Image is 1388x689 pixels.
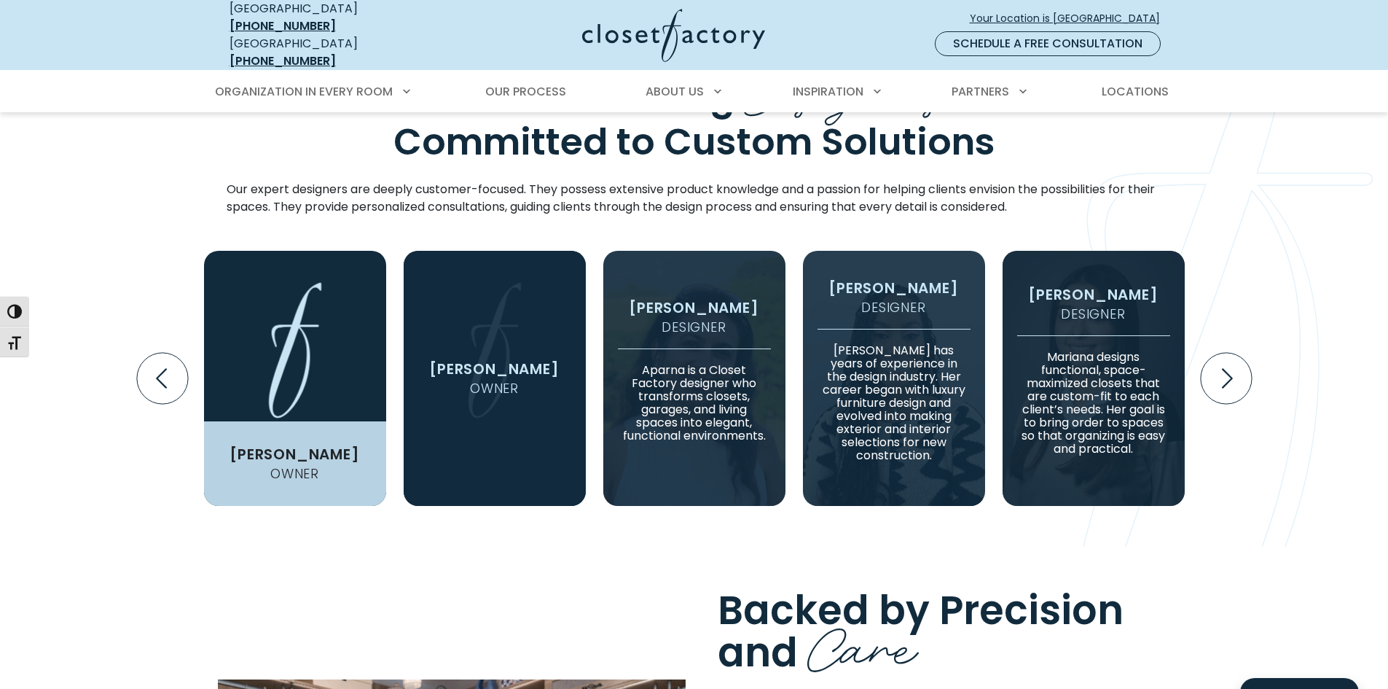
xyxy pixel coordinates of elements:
[952,83,1009,100] span: Partners
[230,35,441,70] div: [GEOGRAPHIC_DATA]
[230,17,336,34] a: [PHONE_NUMBER]
[393,116,995,168] span: Committed to Custom Solutions
[618,349,771,443] p: Aparna is a Closet Factory designer who transforms closets, garages, and living spaces into elega...
[656,321,732,334] h4: Designer
[855,301,931,314] h4: Designer
[264,467,325,480] h4: Owner
[823,281,964,295] h3: [PERSON_NAME]
[215,83,393,100] span: Organization in Every Room
[230,52,336,69] a: [PHONE_NUMBER]
[1022,287,1164,302] h3: [PERSON_NAME]
[224,447,365,462] h3: [PERSON_NAME]
[464,382,525,395] h4: Owner
[817,329,971,462] p: [PERSON_NAME] has years of experience in the design industry. Her career began with luxury furnit...
[807,603,919,684] span: Care
[970,11,1172,26] span: Your Location is [GEOGRAPHIC_DATA]
[1055,308,1131,321] h4: Designer
[793,83,863,100] span: Inspiration
[1017,335,1170,456] p: Mariana designs functional, space-maximized closets that are custom-fit to each client’s needs. H...
[582,9,765,62] img: Closet Factory Logo
[1102,83,1169,100] span: Locations
[969,6,1172,31] a: Your Location is [GEOGRAPHIC_DATA]
[131,347,194,410] button: Previous slide
[205,71,1184,112] nav: Primary Menu
[935,31,1161,56] a: Schedule a Free Consultation
[423,362,565,376] h3: [PERSON_NAME]
[623,300,764,315] h3: [PERSON_NAME]
[718,625,798,680] span: and
[227,181,1162,216] p: Our expert designers are deeply customer-focused. They possess extensive product knowledge and a ...
[204,251,386,506] img: Roger Ares
[1195,347,1258,410] button: Next slide
[718,583,1124,638] span: Backed by Precision
[485,83,566,100] span: Our Process
[646,83,704,100] span: About Us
